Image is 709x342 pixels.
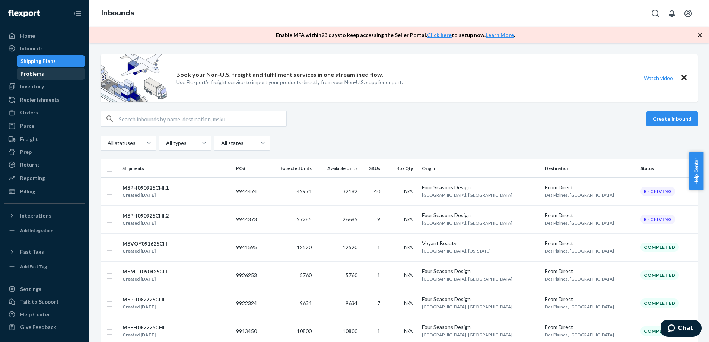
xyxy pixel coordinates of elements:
[648,6,663,21] button: Open Search Box
[422,295,539,303] div: Four Seasons Design
[545,248,614,254] span: Des Plaines, [GEOGRAPHIC_DATA]
[20,83,44,90] div: Inventory
[107,139,108,147] input: All statuses
[545,220,614,226] span: Des Plaines, [GEOGRAPHIC_DATA]
[377,300,380,306] span: 7
[4,30,85,42] a: Home
[4,94,85,106] a: Replenishments
[95,3,140,24] ol: breadcrumbs
[545,304,614,310] span: Des Plaines, [GEOGRAPHIC_DATA]
[20,188,35,195] div: Billing
[20,148,32,156] div: Prep
[638,159,698,177] th: Status
[661,320,702,338] iframe: Opens a widget where you can chat to one of our agents
[233,289,267,317] td: 9922324
[233,261,267,289] td: 9926253
[300,300,312,306] span: 9634
[689,152,703,190] button: Help Center
[4,308,85,320] a: Help Center
[545,267,635,275] div: Ecom Direct
[4,246,85,258] button: Fast Tags
[377,272,380,278] span: 1
[176,70,383,79] p: Book your Non-U.S. freight and fulfillment services in one streamlined flow.
[165,139,166,147] input: All types
[404,188,413,194] span: N/A
[20,57,56,65] div: Shipping Plans
[545,184,635,191] div: Ecom Direct
[640,187,675,196] div: Receiving
[297,328,312,334] span: 10800
[4,107,85,118] a: Orders
[4,159,85,171] a: Returns
[639,73,678,83] button: Watch video
[176,79,403,86] p: Use Flexport’s freight service to import your products directly from your Non-U.S. supplier or port.
[233,159,267,177] th: PO#
[123,331,165,339] div: Created [DATE]
[20,32,35,39] div: Home
[17,68,85,80] a: Problems
[545,323,635,331] div: Ecom Direct
[4,186,85,197] a: Billing
[20,323,56,331] div: Give Feedback
[422,240,539,247] div: Voyant Beauty
[542,159,638,177] th: Destination
[679,73,689,83] button: Close
[419,159,542,177] th: Origin
[123,212,169,219] div: MSP-I090925CHI.2
[123,247,169,255] div: Created [DATE]
[640,326,679,336] div: Completed
[681,6,696,21] button: Open account menu
[20,122,36,130] div: Parcel
[20,263,47,270] div: Add Fast Tag
[545,332,614,338] span: Des Plaines, [GEOGRAPHIC_DATA]
[20,298,59,305] div: Talk to Support
[422,276,512,282] span: [GEOGRAPHIC_DATA], [GEOGRAPHIC_DATA]
[4,42,85,54] a: Inbounds
[4,172,85,184] a: Reporting
[374,188,380,194] span: 40
[20,45,43,52] div: Inbounds
[404,300,413,306] span: N/A
[377,216,380,222] span: 9
[386,159,419,177] th: Box Qty
[123,240,169,247] div: MSVOY091625CHI
[545,240,635,247] div: Ecom Direct
[664,6,679,21] button: Open notifications
[8,10,40,17] img: Flexport logo
[267,159,314,177] th: Expected Units
[20,70,44,77] div: Problems
[20,174,45,182] div: Reporting
[640,243,679,252] div: Completed
[4,120,85,132] a: Parcel
[545,192,614,198] span: Des Plaines, [GEOGRAPHIC_DATA]
[422,323,539,331] div: Four Seasons Design
[377,244,380,250] span: 1
[486,32,514,38] a: Learn More
[20,96,60,104] div: Replenishments
[20,136,38,143] div: Freight
[20,212,51,219] div: Integrations
[404,328,413,334] span: N/A
[4,225,85,237] a: Add Integration
[220,139,221,147] input: All states
[297,244,312,250] span: 12520
[422,267,539,275] div: Four Seasons Design
[70,6,85,21] button: Close Navigation
[4,321,85,333] button: Give Feedback
[404,216,413,222] span: N/A
[276,31,515,39] p: Enable MFA within 23 days to keep accessing the Seller Portal. to setup now. .
[422,248,491,254] span: [GEOGRAPHIC_DATA], [US_STATE]
[297,188,312,194] span: 42974
[640,270,679,280] div: Completed
[123,268,169,275] div: MSMER090425CHI
[20,161,40,168] div: Returns
[545,276,614,282] span: Des Plaines, [GEOGRAPHIC_DATA]
[422,220,512,226] span: [GEOGRAPHIC_DATA], [GEOGRAPHIC_DATA]
[4,80,85,92] a: Inventory
[346,300,357,306] span: 9634
[545,212,635,219] div: Ecom Direct
[404,244,413,250] span: N/A
[119,111,286,126] input: Search inbounds by name, destination, msku...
